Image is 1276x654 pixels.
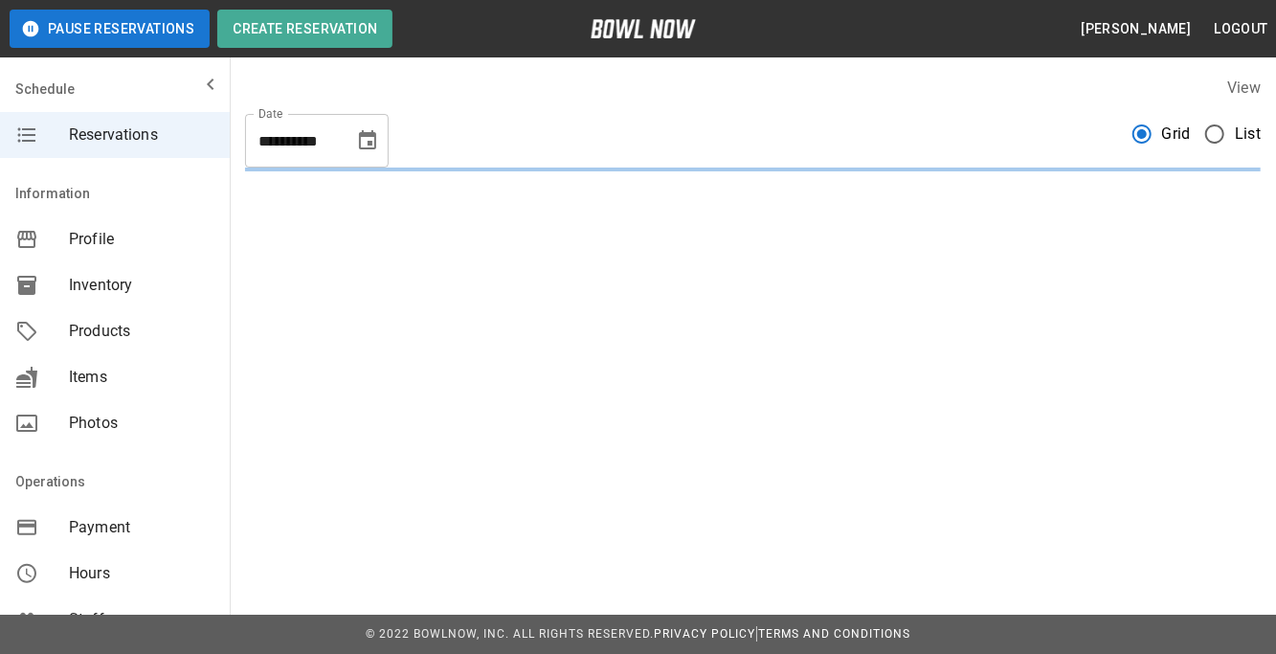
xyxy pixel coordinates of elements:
[1162,123,1191,146] span: Grid
[69,228,214,251] span: Profile
[69,608,214,631] span: Staff
[366,627,654,641] span: © 2022 BowlNow, Inc. All Rights Reserved.
[69,124,214,147] span: Reservations
[1235,123,1261,146] span: List
[1227,79,1261,97] label: View
[217,10,392,48] button: Create Reservation
[69,562,214,585] span: Hours
[69,320,214,343] span: Products
[758,627,910,641] a: Terms and Conditions
[69,412,214,435] span: Photos
[69,516,214,539] span: Payment
[10,10,210,48] button: Pause Reservations
[1073,11,1198,47] button: [PERSON_NAME]
[654,627,755,641] a: Privacy Policy
[591,19,696,38] img: logo
[69,366,214,389] span: Items
[1207,11,1276,47] button: Logout
[69,274,214,297] span: Inventory
[348,122,387,160] button: Choose date, selected date is Oct 10, 2025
